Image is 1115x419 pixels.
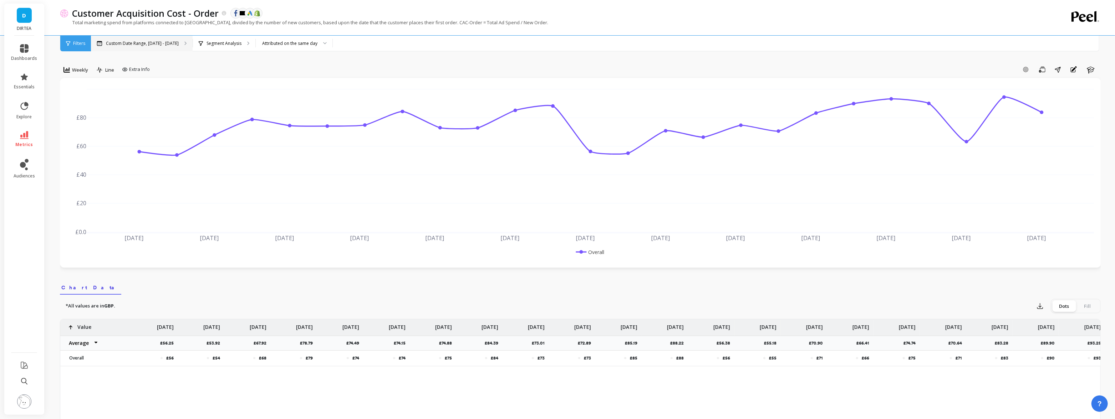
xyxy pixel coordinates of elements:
[22,11,26,20] span: D
[213,355,220,361] p: £54
[723,355,730,361] p: £56
[73,41,85,46] span: Filters
[77,319,91,331] p: Value
[60,9,68,17] img: header icon
[352,355,359,361] p: £74
[945,319,962,331] p: [DATE]
[17,394,31,409] img: profile picture
[203,319,220,331] p: [DATE]
[61,284,120,291] span: Chart Data
[129,66,150,73] span: Extra Info
[247,10,253,16] img: api.google.svg
[1091,395,1108,412] button: ?
[1038,319,1055,331] p: [DATE]
[528,319,545,331] p: [DATE]
[1088,340,1105,346] p: £93.25
[903,340,920,346] p: £74.74
[394,340,410,346] p: £74.15
[1047,355,1055,361] p: £90
[296,319,313,331] p: [DATE]
[769,355,777,361] p: £55
[72,67,88,73] span: Weekly
[1076,300,1099,312] div: Fill
[948,340,966,346] p: £70.64
[578,340,595,346] p: £72.89
[104,302,115,309] strong: GBP.
[389,319,406,331] p: [DATE]
[908,355,916,361] p: £75
[207,41,241,46] p: Segment Analysis
[856,340,874,346] p: £66.41
[676,355,684,361] p: £88
[160,340,178,346] p: £56.25
[72,7,219,19] p: Customer Acquisition Cost - Order
[764,340,781,346] p: £55.18
[346,340,363,346] p: £74.49
[106,41,179,46] p: Custom Date Range, [DATE] - [DATE]
[14,173,35,179] span: audiences
[11,56,37,61] span: dashboards
[342,319,359,331] p: [DATE]
[538,355,545,361] p: £73
[1041,340,1059,346] p: £89.90
[713,319,730,331] p: [DATE]
[1052,300,1076,312] div: Dots
[157,319,174,331] p: [DATE]
[60,19,548,26] p: Total marketing spend from platforms connected to [GEOGRAPHIC_DATA], divided by the number of new...
[630,355,637,361] p: £85
[816,355,823,361] p: £71
[532,340,549,346] p: £73.01
[399,355,406,361] p: £74
[166,355,174,361] p: £56
[806,319,823,331] p: [DATE]
[995,340,1013,346] p: £83.28
[16,142,33,148] span: metrics
[1001,355,1008,361] p: £83
[625,340,642,346] p: £85.19
[240,11,246,15] img: api.klaviyo.svg
[862,355,869,361] p: £66
[445,355,452,361] p: £75
[1094,355,1101,361] p: £93
[852,319,869,331] p: [DATE]
[667,319,684,331] p: [DATE]
[899,319,916,331] p: [DATE]
[65,355,127,361] p: Overall
[14,84,35,90] span: essentials
[262,40,317,47] div: Attributed on the same day
[584,355,591,361] p: £73
[1098,399,1102,409] span: ?
[105,67,114,73] span: Line
[491,355,498,361] p: £84
[306,355,313,361] p: £79
[809,340,827,346] p: £70.90
[233,10,239,16] img: api.fb.svg
[300,340,317,346] p: £78.79
[66,302,115,310] p: *All values are in
[60,278,1101,295] nav: Tabs
[482,319,498,331] p: [DATE]
[11,26,37,31] p: DIRTEA
[956,355,962,361] p: £71
[760,319,777,331] p: [DATE]
[992,319,1008,331] p: [DATE]
[485,340,503,346] p: £84.39
[670,340,688,346] p: £88.22
[207,340,224,346] p: £53.92
[250,319,266,331] p: [DATE]
[435,319,452,331] p: [DATE]
[259,355,266,361] p: £68
[717,340,734,346] p: £56.38
[254,10,260,16] img: api.shopify.svg
[1084,319,1101,331] p: [DATE]
[17,114,32,120] span: explore
[439,340,456,346] p: £74.88
[254,340,271,346] p: £67.92
[621,319,637,331] p: [DATE]
[574,319,591,331] p: [DATE]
